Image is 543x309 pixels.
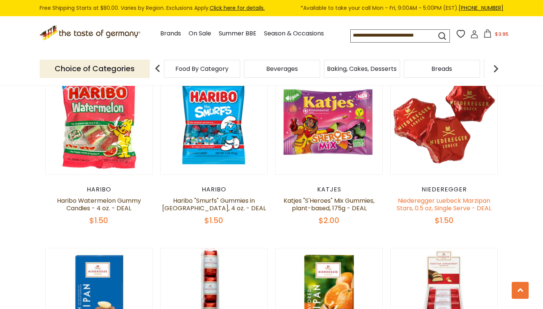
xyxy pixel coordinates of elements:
[40,4,503,12] div: Free Shipping Starts at $80.00. Varies by Region. Exclusions Apply.
[327,66,397,72] a: Baking, Cakes, Desserts
[57,196,141,213] a: Haribo Watermelon Gummy Candies - 4 oz. - DEAL
[391,68,497,175] img: Niederegger Luebeck Marzipan Stars, 0.5 oz, Single Serve - DEAL
[210,4,265,12] a: Click here for details.
[495,31,508,38] span: $3.95
[89,215,108,226] span: $1.50
[435,215,454,226] span: $1.50
[480,29,512,41] button: $3.95
[204,215,223,226] span: $1.50
[276,68,382,175] img: Katjes "S
[266,66,298,72] a: Beverages
[397,196,491,213] a: Niederegger Luebeck Marzipan Stars, 0.5 oz, Single Serve - DEAL
[162,196,266,213] a: Haribo "Smurfs" Gummies in [GEOGRAPHIC_DATA], 4 oz. - DEAL
[189,29,211,39] a: On Sale
[264,29,324,39] a: Season & Occasions
[319,215,339,226] span: $2.00
[175,66,229,72] a: Food By Category
[488,61,503,76] img: next arrow
[219,29,256,39] a: Summer BBE
[160,186,268,193] div: Haribo
[301,4,503,12] span: *Available to take your call Mon - Fri, 9:00AM - 5:00PM (EST).
[160,29,181,39] a: Brands
[46,68,152,175] img: Haribo Watermelon Gummy Candies - 4 oz. - DEAL
[40,60,150,78] p: Choice of Categories
[459,4,503,12] a: [PHONE_NUMBER]
[45,186,153,193] div: Haribo
[161,68,267,175] img: Haribo "Smurfs" Gummies in Bag, 4 oz. - DEAL
[275,186,383,193] div: Katjes
[284,196,374,213] a: Katjes "S'Heroes" Mix Gummies, plant-based, 175g - DEAL
[150,61,165,76] img: previous arrow
[431,66,452,72] a: Breads
[390,186,498,193] div: Niederegger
